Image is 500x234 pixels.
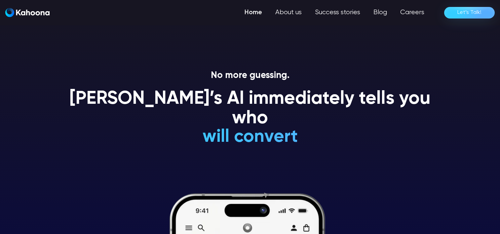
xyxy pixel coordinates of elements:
h1: [PERSON_NAME]’s AI immediately tells you who [62,89,439,129]
p: No more guessing. [62,70,439,81]
a: About us [269,6,308,19]
a: Careers [394,6,431,19]
a: Kahoona logo blackKahoona logo white [5,8,50,18]
h1: will convert [153,127,347,147]
div: Let’s Talk! [457,7,481,18]
img: Kahoona logo white [5,8,50,17]
a: Home [238,6,269,19]
a: Success stories [308,6,367,19]
a: Let’s Talk! [444,7,495,19]
a: Blog [367,6,394,19]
